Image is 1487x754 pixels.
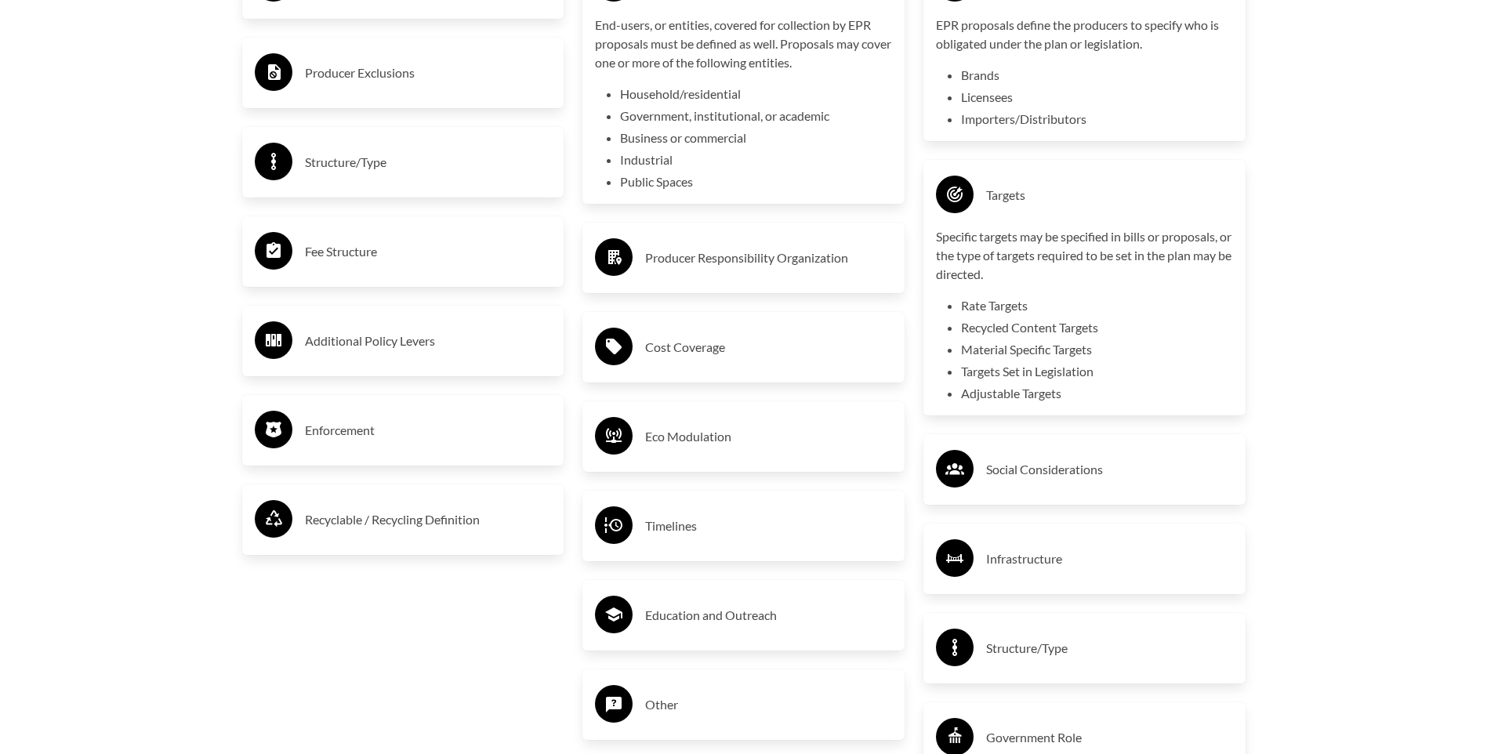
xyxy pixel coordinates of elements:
[305,60,552,85] h3: Producer Exclusions
[961,362,1233,381] li: Targets Set in Legislation
[305,239,552,264] h3: Fee Structure
[961,66,1233,85] li: Brands
[645,245,892,270] h3: Producer Responsibility Organization
[620,172,892,191] li: Public Spaces
[595,16,892,72] p: End-users, or entities, covered for collection by EPR proposals must be defined as well. Proposal...
[645,692,892,717] h3: Other
[961,88,1233,107] li: Licensees
[961,110,1233,129] li: Importers/Distributors
[961,318,1233,337] li: Recycled Content Targets
[305,418,552,443] h3: Enforcement
[645,424,892,449] h3: Eco Modulation
[961,340,1233,359] li: Material Specific Targets
[936,16,1233,53] p: EPR proposals define the producers to specify who is obligated under the plan or legislation.
[986,183,1233,208] h3: Targets
[305,328,552,353] h3: Additional Policy Levers
[986,457,1233,482] h3: Social Considerations
[645,335,892,360] h3: Cost Coverage
[620,107,892,125] li: Government, institutional, or academic
[961,384,1233,403] li: Adjustable Targets
[936,227,1233,284] p: Specific targets may be specified in bills or proposals, or the type of targets required to be se...
[305,507,552,532] h3: Recyclable / Recycling Definition
[986,546,1233,571] h3: Infrastructure
[305,150,552,175] h3: Structure/Type
[645,513,892,538] h3: Timelines
[620,129,892,147] li: Business or commercial
[961,296,1233,315] li: Rate Targets
[645,603,892,628] h3: Education and Outreach
[986,636,1233,661] h3: Structure/Type
[620,85,892,103] li: Household/residential
[986,725,1233,750] h3: Government Role
[620,150,892,169] li: Industrial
